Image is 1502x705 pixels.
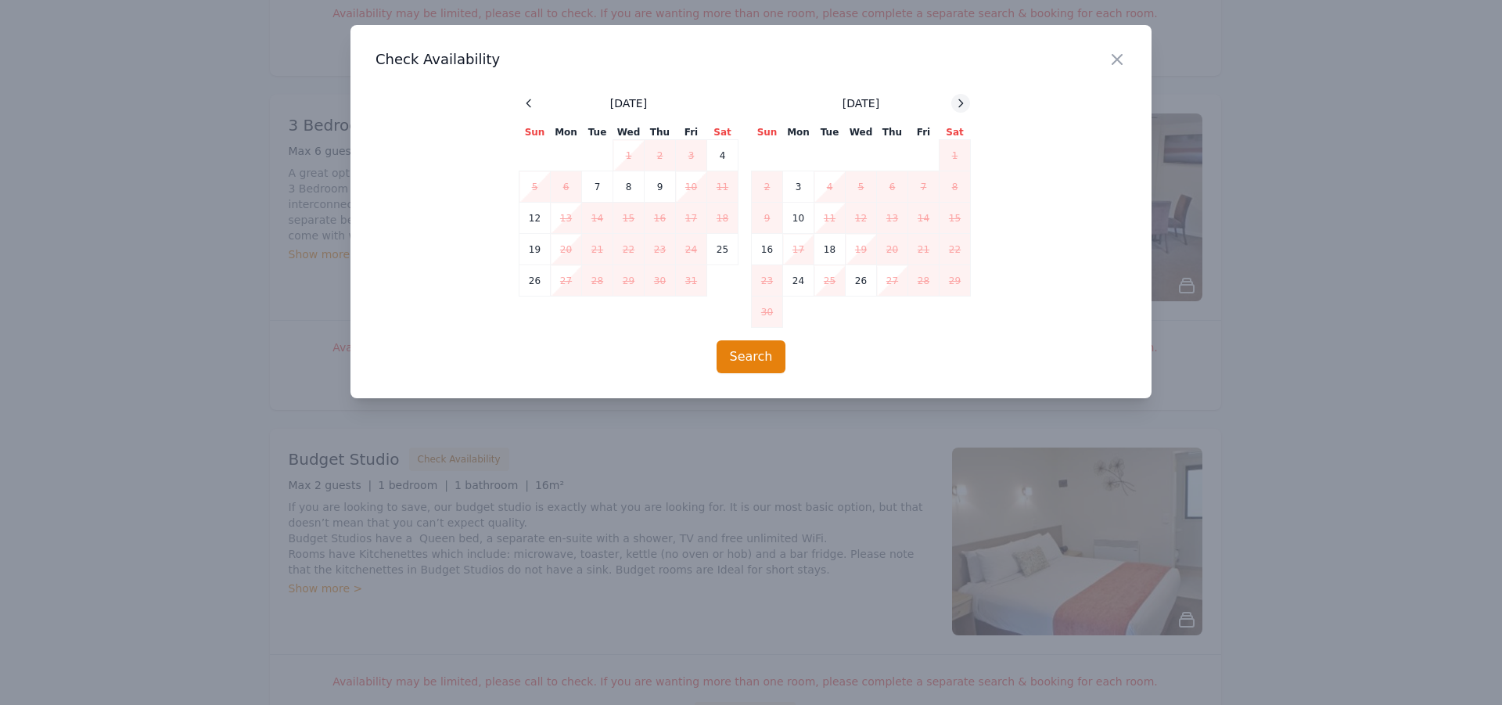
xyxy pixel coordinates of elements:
[645,203,676,234] td: 16
[783,203,814,234] td: 10
[610,95,647,111] span: [DATE]
[752,265,783,297] td: 23
[551,265,582,297] td: 27
[877,171,908,203] td: 6
[940,234,971,265] td: 22
[676,125,707,140] th: Fri
[613,234,645,265] td: 22
[783,125,814,140] th: Mon
[582,125,613,140] th: Tue
[846,125,877,140] th: Wed
[752,234,783,265] td: 16
[908,234,940,265] td: 21
[908,125,940,140] th: Fri
[814,265,846,297] td: 25
[551,171,582,203] td: 6
[645,265,676,297] td: 30
[843,95,879,111] span: [DATE]
[613,125,645,140] th: Wed
[940,171,971,203] td: 8
[814,171,846,203] td: 4
[814,203,846,234] td: 11
[752,171,783,203] td: 2
[582,203,613,234] td: 14
[613,171,645,203] td: 8
[707,125,738,140] th: Sat
[717,340,786,373] button: Search
[752,297,783,328] td: 30
[814,234,846,265] td: 18
[519,125,551,140] th: Sun
[551,203,582,234] td: 13
[707,203,738,234] td: 18
[645,234,676,265] td: 23
[519,265,551,297] td: 26
[877,203,908,234] td: 13
[846,171,877,203] td: 5
[940,125,971,140] th: Sat
[375,50,1126,69] h3: Check Availability
[783,234,814,265] td: 17
[783,265,814,297] td: 24
[846,203,877,234] td: 12
[676,171,707,203] td: 10
[676,265,707,297] td: 31
[940,140,971,171] td: 1
[908,171,940,203] td: 7
[645,171,676,203] td: 9
[613,140,645,171] td: 1
[752,125,783,140] th: Sun
[645,125,676,140] th: Thu
[519,171,551,203] td: 5
[783,171,814,203] td: 3
[613,203,645,234] td: 15
[519,234,551,265] td: 19
[519,203,551,234] td: 12
[645,140,676,171] td: 2
[582,265,613,297] td: 28
[707,140,738,171] td: 4
[551,234,582,265] td: 20
[846,234,877,265] td: 19
[613,265,645,297] td: 29
[676,234,707,265] td: 24
[877,125,908,140] th: Thu
[707,171,738,203] td: 11
[676,140,707,171] td: 3
[707,234,738,265] td: 25
[551,125,582,140] th: Mon
[676,203,707,234] td: 17
[908,265,940,297] td: 28
[846,265,877,297] td: 26
[877,234,908,265] td: 20
[582,171,613,203] td: 7
[814,125,846,140] th: Tue
[752,203,783,234] td: 9
[940,265,971,297] td: 29
[582,234,613,265] td: 21
[877,265,908,297] td: 27
[940,203,971,234] td: 15
[908,203,940,234] td: 14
